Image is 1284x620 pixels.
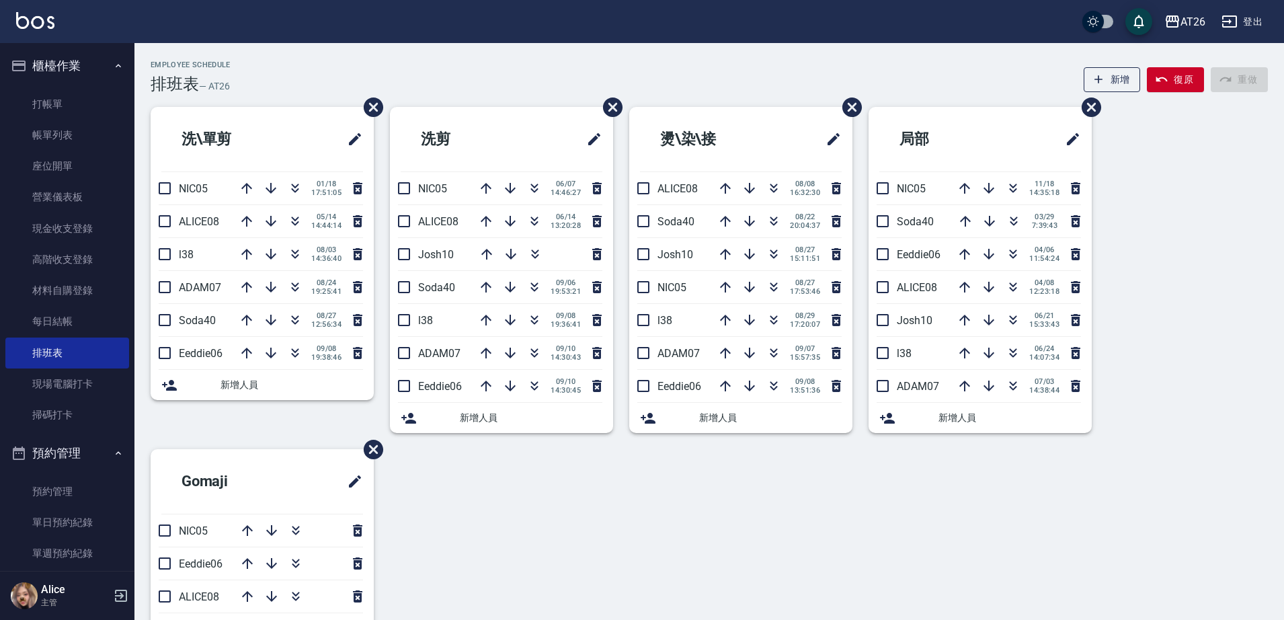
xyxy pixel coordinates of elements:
[551,278,581,287] span: 09/06
[418,182,447,195] span: NIC05
[897,380,939,393] span: ADAM07
[1072,87,1103,127] span: 刪除班表
[5,399,129,430] a: 掃碼打卡
[311,344,342,353] span: 09/08
[1029,386,1059,395] span: 14:38:44
[179,590,219,603] span: ALICE08
[897,215,934,228] span: Soda40
[179,215,219,228] span: ALICE08
[790,311,820,320] span: 08/29
[5,338,129,369] a: 排班表
[41,596,110,609] p: 主管
[311,245,342,254] span: 08/03
[869,403,1092,433] div: 新增人員
[418,314,433,327] span: l38
[311,311,342,320] span: 08/27
[1029,254,1059,263] span: 11:54:24
[1029,278,1059,287] span: 04/08
[1029,188,1059,197] span: 14:35:18
[897,182,926,195] span: NIC05
[790,254,820,263] span: 15:11:51
[790,180,820,188] span: 08/08
[418,281,455,294] span: Soda40
[938,411,1081,425] span: 新增人員
[657,347,700,360] span: ADAM07
[1125,8,1152,35] button: save
[790,377,820,386] span: 09/08
[5,182,129,212] a: 營業儀表板
[418,215,458,228] span: ALICE08
[657,380,701,393] span: Eeddie06
[161,457,293,506] h2: Gomaji
[699,411,842,425] span: 新增人員
[551,320,581,329] span: 19:36:41
[151,61,231,69] h2: Employee Schedule
[179,314,216,327] span: Soda40
[5,507,129,538] a: 單日預約紀錄
[418,248,454,261] span: Josh10
[897,281,937,294] span: ALICE08
[1030,221,1059,230] span: 7:39:43
[657,248,693,261] span: Josh10
[311,287,342,296] span: 19:25:41
[418,347,460,360] span: ADAM07
[179,347,223,360] span: Eeddie06
[1057,123,1081,155] span: 修改班表的標題
[1084,67,1141,92] button: 新增
[551,311,581,320] span: 09/08
[311,212,342,221] span: 05/14
[5,476,129,507] a: 預約管理
[1029,311,1059,320] span: 06/21
[11,582,38,609] img: Person
[5,275,129,306] a: 材料自購登錄
[551,188,581,197] span: 14:46:27
[551,287,581,296] span: 19:53:21
[1029,287,1059,296] span: 12:23:18
[161,115,295,163] h2: 洗\單剪
[551,221,581,230] span: 13:20:28
[354,87,385,127] span: 刪除班表
[790,320,820,329] span: 17:20:07
[897,314,932,327] span: Josh10
[311,180,342,188] span: 01/18
[790,245,820,254] span: 08/27
[551,377,581,386] span: 09/10
[790,287,820,296] span: 17:53:46
[657,182,698,195] span: ALICE08
[5,48,129,83] button: 櫃檯作業
[401,115,524,163] h2: 洗剪
[879,115,1003,163] h2: 局部
[790,353,820,362] span: 15:57:35
[817,123,842,155] span: 修改班表的標題
[1029,180,1059,188] span: 11/18
[311,221,342,230] span: 14:44:14
[1147,67,1204,92] button: 復原
[5,538,129,569] a: 單週預約紀錄
[1216,9,1268,34] button: 登出
[1029,377,1059,386] span: 07/03
[1180,13,1205,30] div: AT26
[418,380,462,393] span: Eeddie06
[832,87,864,127] span: 刪除班表
[790,344,820,353] span: 09/07
[5,436,129,471] button: 預約管理
[1159,8,1211,36] button: AT26
[179,281,221,294] span: ADAM07
[5,89,129,120] a: 打帳單
[790,188,820,197] span: 16:32:30
[593,87,625,127] span: 刪除班表
[657,215,694,228] span: Soda40
[551,386,581,395] span: 14:30:45
[199,79,230,93] h6: — AT26
[151,370,374,400] div: 新增人員
[179,182,208,195] span: NIC05
[657,314,672,327] span: l38
[311,320,342,329] span: 12:56:34
[179,248,194,261] span: l38
[551,180,581,188] span: 06/07
[354,430,385,469] span: 刪除班表
[5,120,129,151] a: 帳單列表
[1029,320,1059,329] span: 15:33:43
[640,115,776,163] h2: 燙\染\接
[551,212,581,221] span: 06/14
